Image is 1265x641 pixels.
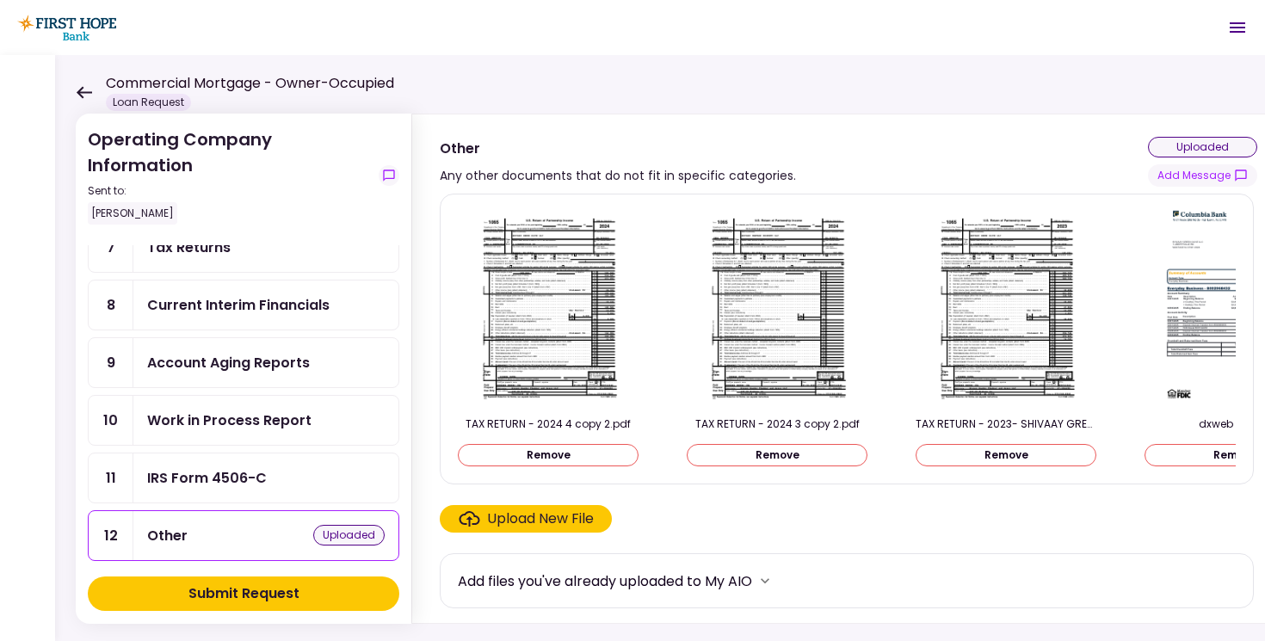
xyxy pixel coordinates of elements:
[188,583,299,604] div: Submit Request
[1148,137,1257,157] div: uploaded
[88,395,399,446] a: 10Work in Process Report
[147,294,330,316] div: Current Interim Financials
[88,337,399,388] a: 9Account Aging Reports
[147,352,310,373] div: Account Aging Reports
[379,165,399,186] button: show-messages
[458,416,639,432] div: TAX RETURN - 2024 4 copy 2.pdf
[752,568,778,594] button: more
[88,202,177,225] div: [PERSON_NAME]
[687,416,867,432] div: TAX RETURN - 2024 3 copy 2.pdf
[89,223,133,272] div: 7
[916,416,1096,432] div: TAX RETURN - 2023- SHIVAAY GREEN OLIVE.pdf
[88,126,372,225] div: Operating Company Information
[440,505,612,533] span: Click here to upload the required document
[458,444,639,466] button: Remove
[147,237,231,258] div: Tax Returns
[440,165,796,186] div: Any other documents that do not fit in specific categories.
[458,570,752,592] div: Add files you've already uploaded to My AIO
[88,183,372,199] div: Sent to:
[440,138,796,159] div: Other
[89,511,133,560] div: 12
[687,444,867,466] button: Remove
[147,525,188,546] div: Other
[1217,7,1258,48] button: Open menu
[88,222,399,273] a: 7Tax Returns
[89,453,133,502] div: 11
[88,510,399,561] a: 12Otheruploaded
[1148,164,1257,187] button: show-messages
[88,576,399,611] button: Submit Request
[88,453,399,503] a: 11IRS Form 4506-C
[89,396,133,445] div: 10
[17,15,116,40] img: Partner icon
[88,280,399,330] a: 8Current Interim Financials
[106,73,394,94] h1: Commercial Mortgage - Owner-Occupied
[147,467,267,489] div: IRS Form 4506-C
[916,444,1096,466] button: Remove
[89,280,133,330] div: 8
[147,410,312,431] div: Work in Process Report
[89,338,133,387] div: 9
[106,94,191,111] div: Loan Request
[487,508,594,529] div: Upload New File
[313,525,385,545] div: uploaded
